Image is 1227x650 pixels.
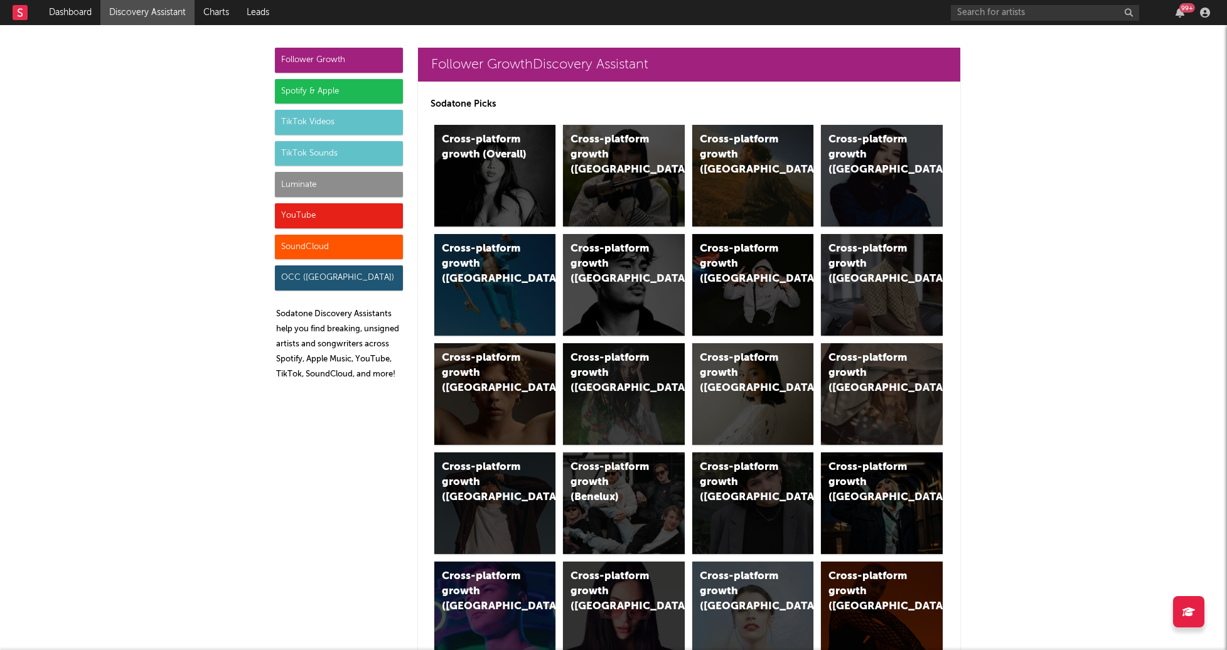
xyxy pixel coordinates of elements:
[828,132,914,178] div: Cross-platform growth ([GEOGRAPHIC_DATA])
[275,172,403,197] div: Luminate
[275,110,403,135] div: TikTok Videos
[275,235,403,260] div: SoundCloud
[434,125,556,226] a: Cross-platform growth (Overall)
[700,351,785,396] div: Cross-platform growth ([GEOGRAPHIC_DATA])
[692,125,814,226] a: Cross-platform growth ([GEOGRAPHIC_DATA])
[275,79,403,104] div: Spotify & Apple
[1176,8,1184,18] button: 99+
[434,343,556,445] a: Cross-platform growth ([GEOGRAPHIC_DATA])
[442,351,527,396] div: Cross-platform growth ([GEOGRAPHIC_DATA])
[828,569,914,614] div: Cross-platform growth ([GEOGRAPHIC_DATA])
[431,97,948,112] p: Sodatone Picks
[571,132,656,178] div: Cross-platform growth ([GEOGRAPHIC_DATA])
[418,48,960,82] a: Follower GrowthDiscovery Assistant
[828,242,914,287] div: Cross-platform growth ([GEOGRAPHIC_DATA])
[571,460,656,505] div: Cross-platform growth (Benelux)
[828,351,914,396] div: Cross-platform growth ([GEOGRAPHIC_DATA])
[275,48,403,73] div: Follower Growth
[692,343,814,445] a: Cross-platform growth ([GEOGRAPHIC_DATA])
[442,569,527,614] div: Cross-platform growth ([GEOGRAPHIC_DATA])
[563,452,685,554] a: Cross-platform growth (Benelux)
[700,460,785,505] div: Cross-platform growth ([GEOGRAPHIC_DATA])
[951,5,1139,21] input: Search for artists
[434,452,556,554] a: Cross-platform growth ([GEOGRAPHIC_DATA])
[571,242,656,287] div: Cross-platform growth ([GEOGRAPHIC_DATA])
[563,343,685,445] a: Cross-platform growth ([GEOGRAPHIC_DATA])
[275,203,403,228] div: YouTube
[434,234,556,336] a: Cross-platform growth ([GEOGRAPHIC_DATA])
[821,125,943,226] a: Cross-platform growth ([GEOGRAPHIC_DATA])
[563,125,685,226] a: Cross-platform growth ([GEOGRAPHIC_DATA])
[700,242,785,287] div: Cross-platform growth ([GEOGRAPHIC_DATA]/GSA)
[700,569,785,614] div: Cross-platform growth ([GEOGRAPHIC_DATA])
[692,234,814,336] a: Cross-platform growth ([GEOGRAPHIC_DATA]/GSA)
[692,452,814,554] a: Cross-platform growth ([GEOGRAPHIC_DATA])
[821,343,943,445] a: Cross-platform growth ([GEOGRAPHIC_DATA])
[821,452,943,554] a: Cross-platform growth ([GEOGRAPHIC_DATA])
[442,132,527,162] div: Cross-platform growth (Overall)
[276,307,403,382] p: Sodatone Discovery Assistants help you find breaking, unsigned artists and songwriters across Spo...
[442,242,527,287] div: Cross-platform growth ([GEOGRAPHIC_DATA])
[442,460,527,505] div: Cross-platform growth ([GEOGRAPHIC_DATA])
[1179,3,1195,13] div: 99 +
[828,460,914,505] div: Cross-platform growth ([GEOGRAPHIC_DATA])
[821,234,943,336] a: Cross-platform growth ([GEOGRAPHIC_DATA])
[275,265,403,290] div: OCC ([GEOGRAPHIC_DATA])
[563,234,685,336] a: Cross-platform growth ([GEOGRAPHIC_DATA])
[571,351,656,396] div: Cross-platform growth ([GEOGRAPHIC_DATA])
[275,141,403,166] div: TikTok Sounds
[571,569,656,614] div: Cross-platform growth ([GEOGRAPHIC_DATA])
[700,132,785,178] div: Cross-platform growth ([GEOGRAPHIC_DATA])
